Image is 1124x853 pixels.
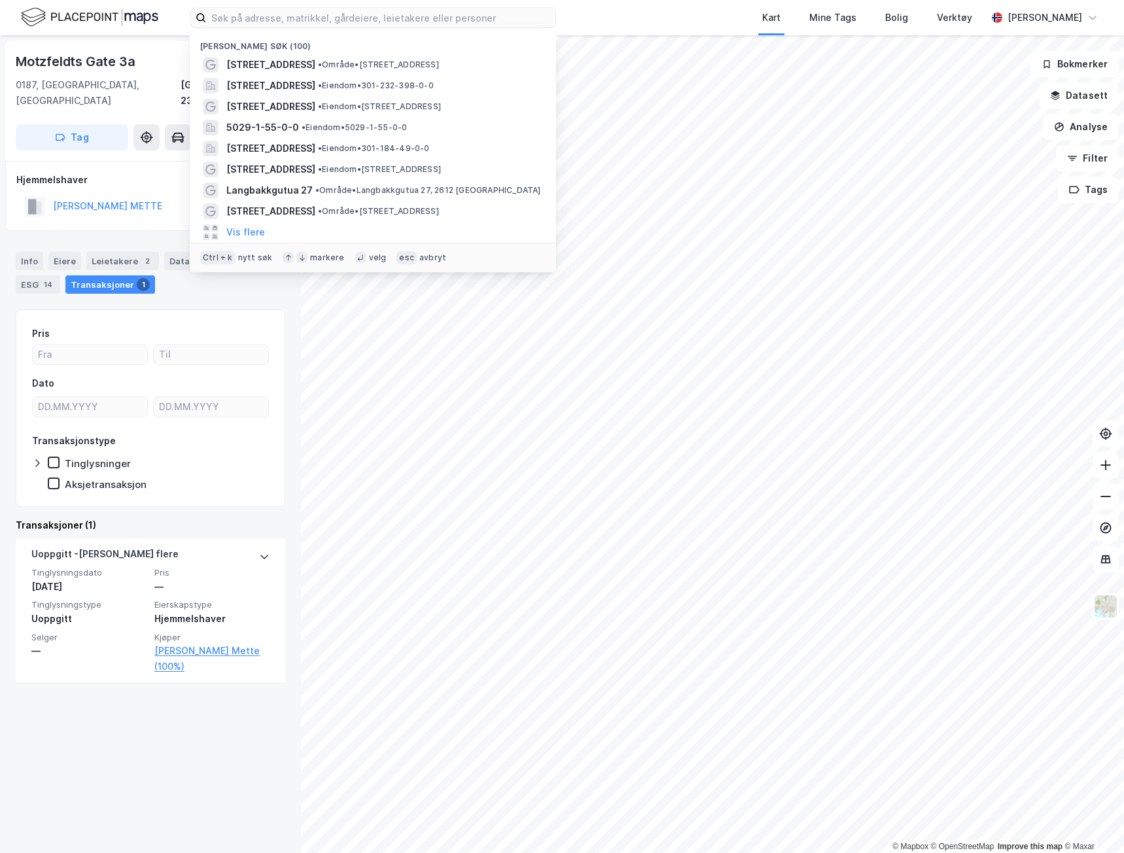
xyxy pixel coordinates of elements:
[154,643,270,674] a: [PERSON_NAME] Mette (100%)
[937,10,972,26] div: Verktøy
[226,224,265,240] button: Vis flere
[998,842,1063,851] a: Improve this map
[318,80,434,91] span: Eiendom • 301-232-398-0-0
[1059,790,1124,853] iframe: Chat Widget
[315,185,541,196] span: Område • Langbakkgutua 27, 2612 [GEOGRAPHIC_DATA]
[1059,790,1124,853] div: Kontrollprogram for chat
[16,124,128,150] button: Tag
[419,252,446,263] div: avbryt
[318,101,322,111] span: •
[1043,114,1119,140] button: Analyse
[33,397,147,417] input: DD.MM.YYYY
[318,143,322,153] span: •
[302,122,306,132] span: •
[892,842,928,851] a: Mapbox
[154,632,270,643] span: Kjøper
[181,77,285,109] div: [GEOGRAPHIC_DATA], 230/195
[154,611,270,627] div: Hjemmelshaver
[318,164,441,175] span: Eiendom • [STREET_ADDRESS]
[31,579,147,595] div: [DATE]
[164,252,213,270] div: Datasett
[302,122,407,133] span: Eiendom • 5029-1-55-0-0
[931,842,994,851] a: OpenStreetMap
[226,57,315,73] span: [STREET_ADDRESS]
[32,326,50,341] div: Pris
[226,120,299,135] span: 5029-1-55-0-0
[206,8,555,27] input: Søk på adresse, matrikkel, gårdeiere, leietakere eller personer
[1030,51,1119,77] button: Bokmerker
[41,278,55,291] div: 14
[86,252,159,270] div: Leietakere
[318,206,322,216] span: •
[318,101,441,112] span: Eiendom • [STREET_ADDRESS]
[16,172,285,188] div: Hjemmelshaver
[318,60,439,70] span: Område • [STREET_ADDRESS]
[809,10,856,26] div: Mine Tags
[16,275,60,294] div: ESG
[318,80,322,90] span: •
[226,162,315,177] span: [STREET_ADDRESS]
[16,77,181,109] div: 0187, [GEOGRAPHIC_DATA], [GEOGRAPHIC_DATA]
[31,567,147,578] span: Tinglysningsdato
[48,252,81,270] div: Eiere
[154,345,268,364] input: Til
[154,567,270,578] span: Pris
[1058,177,1119,203] button: Tags
[226,203,315,219] span: [STREET_ADDRESS]
[32,433,116,449] div: Transaksjonstype
[137,278,150,291] div: 1
[318,164,322,174] span: •
[1008,10,1082,26] div: [PERSON_NAME]
[762,10,781,26] div: Kart
[226,183,313,198] span: Langbakkgutua 27
[65,478,147,491] div: Aksjetransaksjon
[310,252,344,263] div: markere
[65,275,155,294] div: Transaksjoner
[16,252,43,270] div: Info
[154,579,270,595] div: —
[1056,145,1119,171] button: Filter
[369,252,387,263] div: velg
[190,31,556,54] div: [PERSON_NAME] søk (100)
[885,10,908,26] div: Bolig
[238,252,273,263] div: nytt søk
[1039,82,1119,109] button: Datasett
[31,611,147,627] div: Uoppgitt
[141,254,154,268] div: 2
[200,251,236,264] div: Ctrl + k
[396,251,417,264] div: esc
[31,632,147,643] span: Selger
[1093,594,1118,619] img: Z
[32,375,54,391] div: Dato
[65,457,131,470] div: Tinglysninger
[31,643,147,659] div: —
[31,599,147,610] span: Tinglysningstype
[318,143,430,154] span: Eiendom • 301-184-49-0-0
[16,51,137,72] div: Motzfeldts Gate 3a
[226,141,315,156] span: [STREET_ADDRESS]
[21,6,158,29] img: logo.f888ab2527a4732fd821a326f86c7f29.svg
[33,345,147,364] input: Fra
[31,546,179,567] div: Uoppgitt - [PERSON_NAME] flere
[318,60,322,69] span: •
[226,99,315,114] span: [STREET_ADDRESS]
[154,599,270,610] span: Eierskapstype
[318,206,439,217] span: Område • [STREET_ADDRESS]
[16,517,285,533] div: Transaksjoner (1)
[154,397,268,417] input: DD.MM.YYYY
[315,185,319,195] span: •
[226,78,315,94] span: [STREET_ADDRESS]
